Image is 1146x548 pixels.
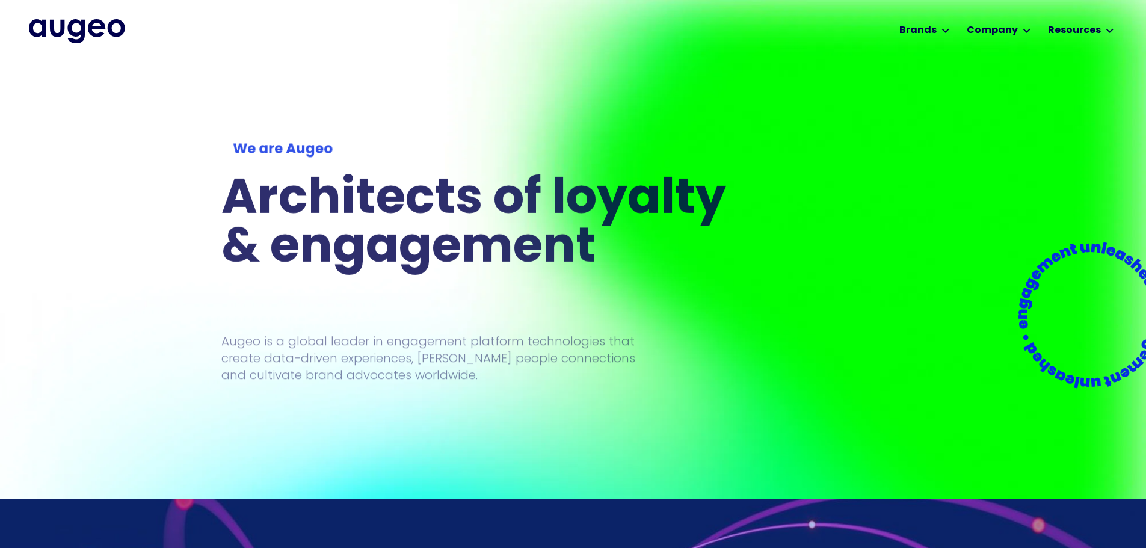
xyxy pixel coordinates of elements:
div: Brands [899,23,937,38]
a: home [29,19,125,43]
img: Augeo's full logo in midnight blue. [29,19,125,43]
p: Augeo is a global leader in engagement platform technologies that create data-driven experiences,... [221,333,635,384]
h1: Architects of loyalty & engagement [221,176,741,274]
div: Company [967,23,1018,38]
div: Resources [1048,23,1101,38]
div: We are Augeo [233,140,729,160]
